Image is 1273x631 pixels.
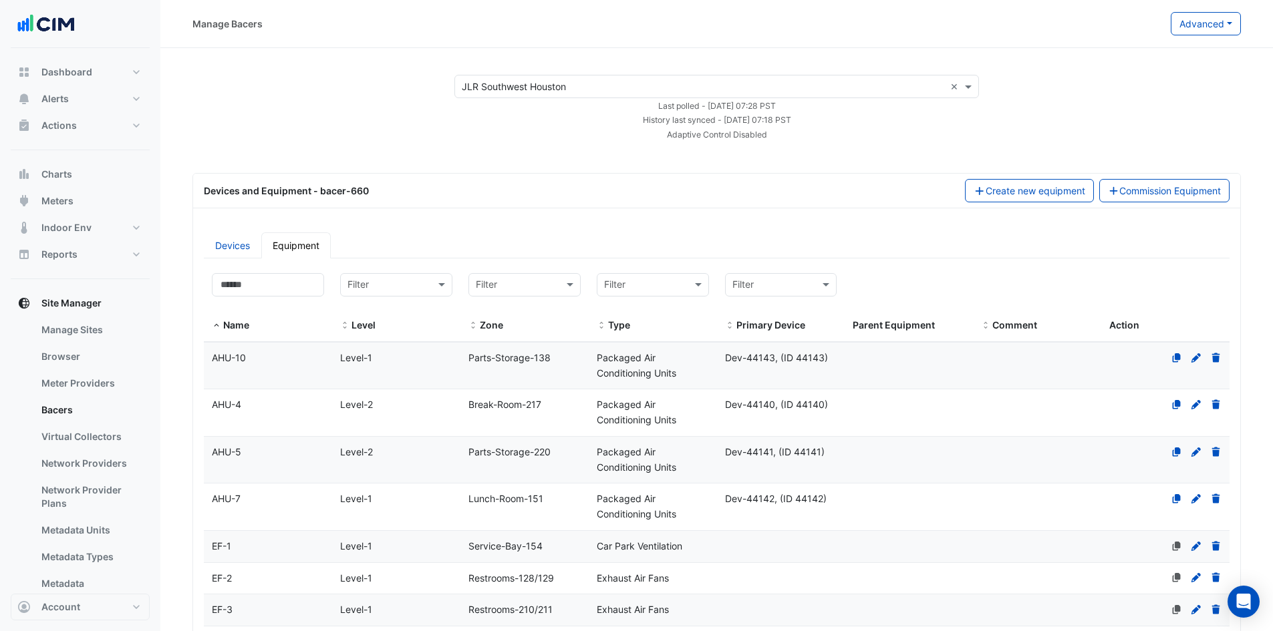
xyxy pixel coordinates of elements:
[340,352,372,363] span: Level-1
[17,248,31,261] app-icon: Reports
[725,399,828,410] span: Dev-44140, (ID 44140)
[351,319,376,331] span: Level
[1190,540,1202,552] a: Edit
[340,540,372,552] span: Level-1
[31,317,150,343] a: Manage Sites
[981,321,990,331] span: Comment
[340,399,373,410] span: Level-2
[41,92,69,106] span: Alerts
[41,119,77,132] span: Actions
[41,168,72,181] span: Charts
[31,570,150,597] a: Metadata
[1190,446,1202,457] a: Edit
[212,540,231,552] span: EF-1
[212,321,221,331] span: Name
[204,232,261,258] a: Devices
[11,594,150,620] button: Account
[1190,399,1202,410] a: Edit
[31,370,150,397] a: Meter Providers
[41,65,92,79] span: Dashboard
[1171,540,1183,552] a: No primary device defined
[31,397,150,423] a: Bacers
[1210,604,1222,615] a: Delete
[11,214,150,241] button: Indoor Env
[1109,319,1139,331] span: Action
[1171,399,1183,410] a: Clone Equipment
[480,319,503,331] span: Zone
[11,290,150,317] button: Site Manager
[11,241,150,268] button: Reports
[468,604,553,615] span: Restrooms-210/211
[658,101,776,111] small: Sun 28-Sep-2025 18:28 CDT
[212,604,233,615] span: EF-3
[340,493,372,504] span: Level-1
[17,119,31,132] app-icon: Actions
[1210,540,1222,552] a: Delete
[725,352,828,363] span: Dev-44143, (ID 44143)
[1171,572,1183,584] a: No primary device defined
[1190,572,1202,584] a: Edit
[1210,572,1222,584] a: Delete
[597,399,676,425] span: Packaged Air Conditioning Units
[17,92,31,106] app-icon: Alerts
[1210,399,1222,410] a: Delete
[17,168,31,181] app-icon: Charts
[1171,493,1183,504] a: Clone Equipment
[725,446,825,457] span: Dev-44141, (ID 44141)
[212,446,241,457] span: AHU-5
[1210,352,1222,363] a: Delete
[597,446,676,473] span: Packaged Air Conditioning Units
[17,221,31,234] app-icon: Indoor Env
[41,248,78,261] span: Reports
[1210,493,1222,504] a: Delete
[597,352,676,379] span: Packaged Air Conditioning Units
[11,161,150,188] button: Charts
[853,319,935,331] span: Parent Equipment
[41,296,102,310] span: Site Manager
[31,450,150,477] a: Network Providers
[11,112,150,139] button: Actions
[16,11,76,37] img: Company Logo
[1210,446,1222,457] a: Delete
[340,321,349,331] span: Level
[340,572,372,584] span: Level-1
[725,321,734,331] span: Primary Device
[608,319,630,331] span: Type
[1228,586,1260,618] div: Open Intercom Messenger
[1190,493,1202,504] a: Edit
[1190,604,1202,615] a: Edit
[31,343,150,370] a: Browser
[1171,352,1183,363] a: Clone Equipment
[468,572,554,584] span: Restrooms-128/129
[597,540,682,552] span: Car Park Ventilation
[667,130,767,140] small: Adaptive Control Disabled
[597,321,606,331] span: Type
[17,296,31,310] app-icon: Site Manager
[212,572,232,584] span: EF-2
[261,232,331,258] a: Equipment
[1171,604,1183,615] a: No primary device defined
[468,352,551,363] span: Parts-Storage-138
[468,446,551,457] span: Parts-Storage-220
[31,477,150,517] a: Network Provider Plans
[41,194,74,208] span: Meters
[950,79,962,93] span: Clear
[1171,446,1183,457] a: Clone Equipment
[468,493,543,504] span: Lunch-Room-151
[736,319,805,331] span: Primary Device
[212,352,246,363] span: AHU-10
[11,85,150,112] button: Alerts
[643,115,791,125] small: Sun 28-Sep-2025 18:18 CDT
[31,544,150,570] a: Metadata Types
[196,184,957,198] div: Devices and Equipment - bacer-660
[17,194,31,208] app-icon: Meters
[597,493,676,519] span: Packaged Air Conditioning Units
[212,493,241,504] span: AHU-7
[468,321,478,331] span: Zone
[11,188,150,214] button: Meters
[597,604,669,615] span: Exhaust Air Fans
[597,572,669,584] span: Exhaust Air Fans
[1171,12,1241,35] button: Advanced
[31,517,150,544] a: Metadata Units
[468,399,541,410] span: Break-Room-217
